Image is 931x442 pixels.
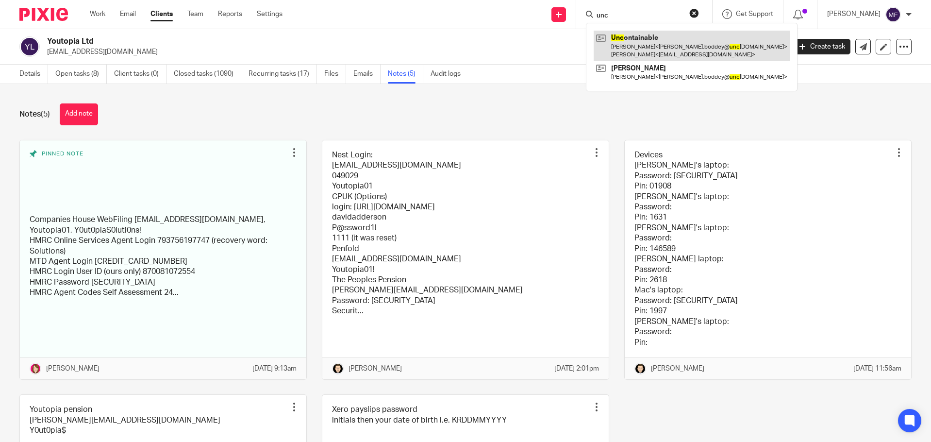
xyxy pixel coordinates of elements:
[736,11,773,17] span: Get Support
[651,364,704,374] p: [PERSON_NAME]
[46,364,100,374] p: [PERSON_NAME]
[55,65,107,84] a: Open tasks (8)
[689,8,699,18] button: Clear
[19,36,40,57] img: svg%3E
[634,363,646,374] img: DavidBlack.format_png.resize_200x.png
[47,36,633,47] h2: Youtopia Ltd
[47,47,780,57] p: [EMAIL_ADDRESS][DOMAIN_NAME]
[827,9,881,19] p: [PERSON_NAME]
[431,65,468,84] a: Audit logs
[249,65,317,84] a: Recurring tasks (17)
[353,65,381,84] a: Emails
[90,9,105,19] a: Work
[187,9,203,19] a: Team
[41,110,50,118] span: (5)
[349,364,402,374] p: [PERSON_NAME]
[114,65,166,84] a: Client tasks (0)
[174,65,241,84] a: Closed tasks (1090)
[388,65,423,84] a: Notes (5)
[853,364,901,374] p: [DATE] 11:56am
[150,9,173,19] a: Clients
[120,9,136,19] a: Email
[19,109,50,119] h1: Notes
[324,65,346,84] a: Files
[19,8,68,21] img: Pixie
[554,364,599,374] p: [DATE] 2:01pm
[596,12,683,20] input: Search
[19,65,48,84] a: Details
[218,9,242,19] a: Reports
[332,363,344,374] img: DavidBlack.format_png.resize_200x.png
[252,364,297,374] p: [DATE] 9:13am
[794,39,850,54] a: Create task
[257,9,283,19] a: Settings
[60,103,98,125] button: Add note
[885,7,901,22] img: svg%3E
[30,363,41,374] img: Katherine%20-%20Pink%20cartoon.png
[30,150,287,207] div: Pinned note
